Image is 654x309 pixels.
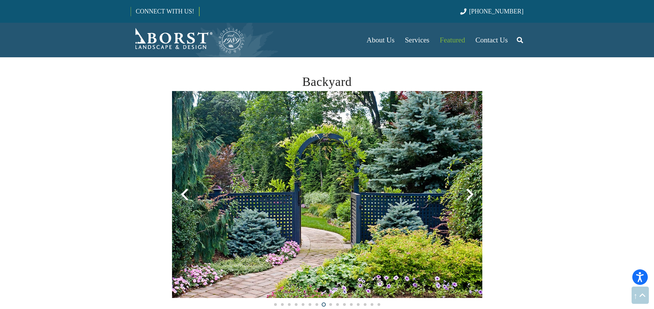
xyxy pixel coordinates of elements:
[460,8,523,15] a: [PHONE_NUMBER]
[361,23,400,57] a: About Us
[513,31,527,49] a: Search
[400,23,434,57] a: Services
[366,36,394,44] span: About Us
[405,36,429,44] span: Services
[440,36,465,44] span: Featured
[435,23,470,57] a: Featured
[172,72,482,91] h2: Backyard
[131,26,245,54] a: Borst-Logo
[469,8,524,15] span: [PHONE_NUMBER]
[172,91,482,298] img: best backyard landscape design company in Bergen County, New Jersey
[131,3,199,20] a: CONNECT WITH US!
[632,287,649,304] a: Back to top
[475,36,508,44] span: Contact Us
[470,23,513,57] a: Contact Us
